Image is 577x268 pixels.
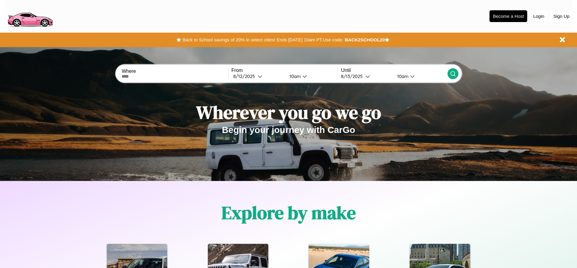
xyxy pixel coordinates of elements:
div: 8 / 13 / 2025 [341,73,365,79]
button: 10am [285,73,338,79]
img: logo [5,3,56,28]
div: 10am [286,73,302,79]
div: 8 / 12 / 2025 [233,73,258,79]
button: 10am [392,73,447,79]
b: BACK2SCHOOL20 [345,37,385,42]
button: Login [530,11,547,22]
button: Sign Up [550,11,572,22]
div: 10am [394,73,410,79]
button: 8/12/2025 [231,73,285,79]
label: Where [122,69,228,74]
h1: Explore by make [222,200,356,225]
label: From [231,68,338,73]
label: Until [341,68,447,73]
button: Become a Host [489,10,527,22]
button: Back to School savings of 20% in select cities! Ends [DATE] 10am PT.Use code: [181,36,345,44]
